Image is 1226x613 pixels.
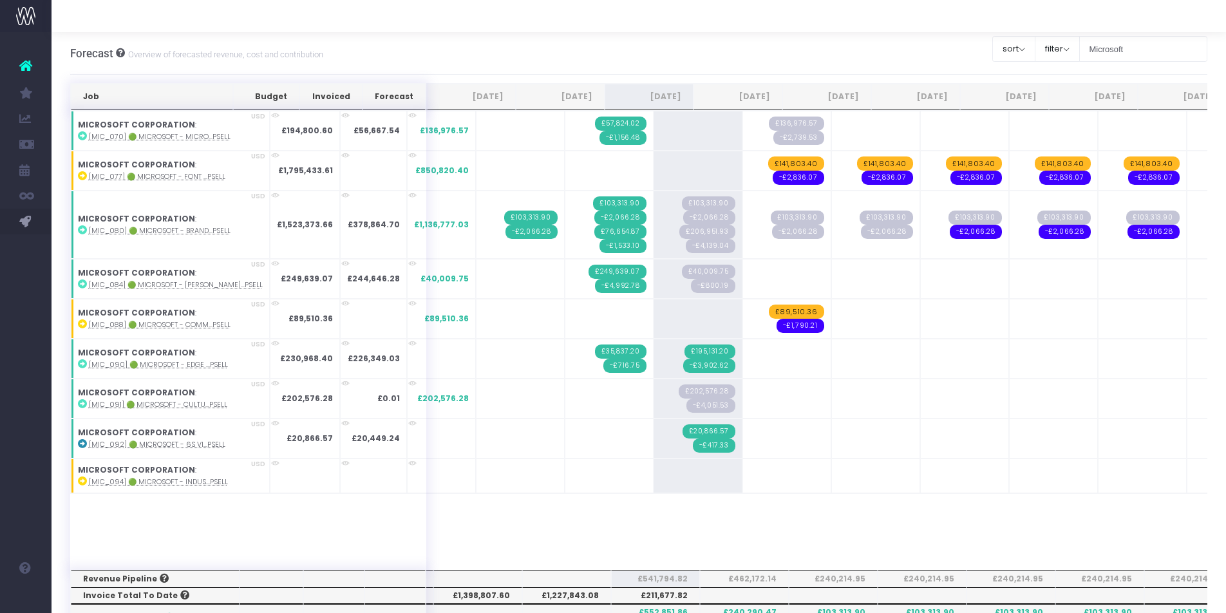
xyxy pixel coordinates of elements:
[595,117,646,131] span: Streamtime Invoice: 2479 – [MIC_070] 🟢 Microsoft - AI Business Solutions VI - Brand - Upsell - 1
[71,259,270,299] td: :
[71,151,270,191] td: :
[78,427,195,438] strong: MICROSOFT CORPORATION
[78,119,195,130] strong: MICROSOFT CORPORATION
[348,353,400,364] strong: £226,349.03
[593,196,646,211] span: Streamtime Invoice: 2484 – [MIC_080] 🟢 Microsoft - Brand Retainer FY26 - Brand - Upsell - 3
[861,225,913,239] span: Streamtime Draft Invoice: null – [MIC_080] 🟢 Microsoft - Brand Retainer FY26 - Brand - Upsell
[948,211,1002,225] span: Streamtime Draft Invoice: null – [MIC_080] 🟢 Microsoft - Brand Retainer FY26 - Brand - Upsell - 2
[679,225,735,239] span: Streamtime Draft Invoice: null – [MIC_080] 🟢 Microsoft - Brand Retainer FY26 - Brand - Upsell - 2
[684,344,735,359] span: Streamtime Invoice: 2499 – [MIC_090] Microsoft_Edge Copilot Mode Launch Video_Campaign_Upsell - 2
[251,299,265,309] span: USD
[682,196,735,211] span: Streamtime Draft Invoice: null – [MIC_080] 🟢 Microsoft - Brand Retainer FY26 - Brand - Upsell - 4
[277,219,333,230] strong: £1,523,373.66
[589,265,646,279] span: Streamtime Invoice: 2482 – [MIC_084] 🟢 Microsoft - Rolling Thunder Templates & Guidelines - Brand...
[1127,225,1180,239] span: wayahead Cost Forecast Item
[862,171,913,185] span: wayahead Cost Forecast Item
[773,171,824,185] span: wayahead Cost Forecast Item
[433,587,522,604] th: £1,398,807.60
[352,433,400,444] strong: £20,449.24
[347,273,400,284] strong: £244,646.28
[71,379,270,419] td: :
[603,359,646,373] span: Streamtime Invoice: 2480 – [MIC_090] Microsoft_Edge Copilot Mode Launch Video_Campaign_Upsell
[594,225,646,239] span: Streamtime Invoice: 2486 – [MIC_080] 🟢 Microsoft - Brand Retainer FY26 - Brand - Upsell - 1
[599,239,646,253] span: Streamtime Invoice: 2487 – [MIC_080] 🟢 Microsoft - Brand Retainer FY26 - Brand - Upsell
[71,339,270,379] td: :
[415,165,469,176] span: £850,820.40
[363,84,426,109] th: Forecast
[683,424,735,439] span: Streamtime Invoice: 2497 – [MIC_092] 🟢 Microsoft - 6s Vision Video - Campaign - Upsell
[1049,84,1138,109] th: Mar 26: activate to sort column ascending
[251,259,265,269] span: USD
[16,587,35,607] img: images/default_profile_image.png
[354,125,400,136] strong: £56,667.54
[251,339,265,349] span: USD
[71,419,270,458] td: :
[1039,171,1091,185] span: wayahead Cost Forecast Item
[950,225,1002,239] span: wayahead Cost Forecast Item
[348,219,400,230] strong: £378,864.70
[992,36,1035,62] button: sort
[960,84,1049,109] th: Feb 26: activate to sort column ascending
[71,191,270,259] td: :
[1035,156,1091,171] span: wayahead Revenue Forecast Item
[71,299,270,339] td: :
[78,307,195,318] strong: MICROSOFT CORPORATION
[414,219,469,231] span: £1,136,777.03
[1124,156,1180,171] span: wayahead Revenue Forecast Item
[768,156,824,171] span: wayahead Revenue Forecast Item
[686,239,735,253] span: Streamtime Draft Invoice: null – [MIC_080] 🟢 Microsoft - Brand Retainer FY26 - Brand - Upsell
[1035,36,1080,62] button: filter
[89,440,225,449] abbr: [MIC_092] 🟢 Microsoft - 6s Vision Video - Campaign - Upsell
[71,587,240,604] th: Invoice Total To Date
[682,265,735,279] span: Streamtime Draft Invoice: null – [MIC_084] 🟢 Microsoft - Rolling Thunder Templates & Guidelines -...
[773,131,824,145] span: Streamtime Draft Invoice: null – [MIC_070] 🟢 Microsoft - AI Business Solutions VI - Brand - Upsell
[679,384,735,399] span: Streamtime Draft Invoice: null – [MIC_091] 🟢 Microsoft - Culture Expression / Inclusion Networks ...
[771,211,824,225] span: Streamtime Draft Invoice: null – [MIC_080] 🟢 Microsoft - Brand Retainer FY26 - Brand - Upsell - 5
[78,387,195,398] strong: MICROSOFT CORPORATION
[417,393,469,404] span: £202,576.28
[594,211,646,225] span: Streamtime Invoice: 2485 – [MIC_080] 🟢 Microsoft - Brand Retainer FY26 - Brand - Upsell
[233,84,299,109] th: Budget
[683,359,735,373] span: Streamtime Invoice: 2500 – [MIC_090] Microsoft_Edge Copilot Mode Launch Video_Campaign_Upsell
[691,279,735,293] span: Streamtime Draft Invoice: null – [MIC_084] 🟢 Microsoft - Rolling Thunder Templates & Guidelines -...
[420,273,469,285] span: £40,009.75
[599,131,646,145] span: Streamtime Invoice: 2478 – [MIC_070] 🟢 Microsoft - AI Business Solutions VI - Brand - Upsell
[89,226,231,236] abbr: [MIC_080] 🟢 Microsoft - Brand Retainer FY26 - Brand - Upsell
[251,191,265,201] span: USD
[78,464,195,475] strong: MICROSOFT CORPORATION
[420,125,469,137] span: £136,976.57
[595,279,646,293] span: Streamtime Invoice: 2483 – [MIC_084] 🟢 Microsoft - Rolling Thunder Templates & Guidelines - Brand...
[605,84,693,109] th: Oct 25: activate to sort column ascending
[516,84,605,109] th: Sep 25: activate to sort column ascending
[78,213,195,224] strong: MICROSOFT CORPORATION
[693,439,735,453] span: Streamtime Invoice: 2498 – [MIC_092] 🟢 Microsoft - 6s Vision Video - Campaign - Upsell
[857,156,913,171] span: wayahead Revenue Forecast Item
[278,165,333,176] strong: £1,795,433.61
[280,353,333,364] strong: £230,968.40
[89,132,231,142] abbr: [MIC_070] 🟢 Microsoft - Microsoft 365 Copilot VI - Brand - Upsell
[522,587,611,604] th: £1,227,843.08
[1128,171,1180,185] span: wayahead Cost Forecast Item
[78,159,195,170] strong: MICROSOFT CORPORATION
[504,211,558,225] span: Streamtime Invoice: 2455 – [MIC_080] 🟢 Microsoft - Brand Retainer FY26 - Brand - Upsell - 2
[251,111,265,121] span: USD
[71,84,234,109] th: Job: activate to sort column ascending
[281,393,333,404] strong: £202,576.28
[611,587,700,604] th: £211,677.82
[281,273,333,284] strong: £249,639.07
[782,84,871,109] th: Dec 25: activate to sort column ascending
[288,313,333,324] strong: £89,510.36
[772,225,824,239] span: Streamtime Draft Invoice: null – [MIC_080] 🟢 Microsoft - Brand Retainer FY26 - Brand - Upsell
[89,280,263,290] abbr: [MIC_084] 🟢 Microsoft - Rolling Thunder Templates & Guidelines - Campaign - Upsell
[251,459,265,469] span: USD
[377,393,400,404] strong: £0.01
[89,360,228,370] abbr: [MIC_090] 🟢 Microsoft - Edge Copilot Mode Launch Video - Campaign - Upsell
[686,399,735,413] span: Streamtime Draft Invoice: null – [MIC_091] 🟢 Microsoft - Culture Expression / Inclusion Networks ...
[78,267,195,278] strong: MICROSOFT CORPORATION
[71,571,240,587] th: Revenue Pipeline
[1079,36,1208,62] input: Search...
